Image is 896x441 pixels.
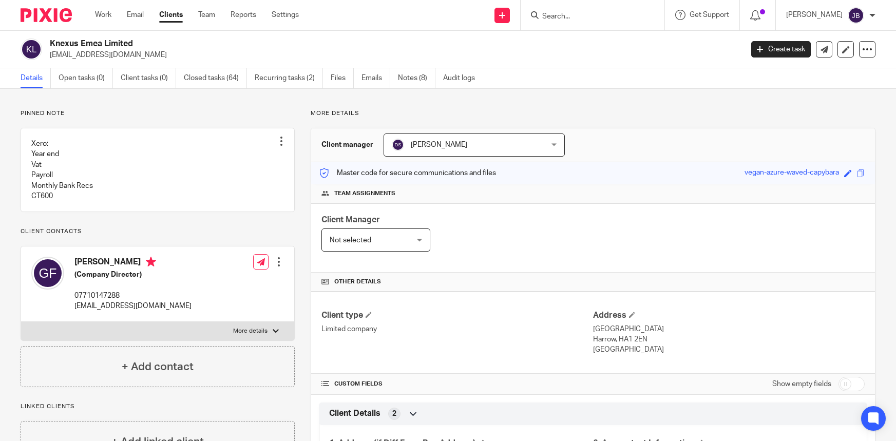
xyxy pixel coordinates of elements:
img: svg%3E [21,39,42,60]
a: Recurring tasks (2) [255,68,323,88]
span: Other details [334,278,381,286]
a: Open tasks (0) [59,68,113,88]
a: Work [95,10,111,20]
span: Get Support [690,11,729,18]
div: vegan-azure-waved-capybara [745,167,839,179]
input: Search [541,12,634,22]
p: Linked clients [21,402,295,411]
a: Create task [751,41,811,57]
img: Pixie [21,8,72,22]
h5: (Company Director) [74,270,192,280]
a: Audit logs [443,68,483,88]
a: Settings [272,10,299,20]
p: Master code for secure communications and files [319,168,496,178]
a: Client tasks (0) [121,68,176,88]
p: 07710147288 [74,291,192,301]
p: Harrow, HA1 2EN [593,334,865,344]
p: [EMAIL_ADDRESS][DOMAIN_NAME] [50,50,736,60]
p: More details [233,327,268,335]
span: Client Manager [321,216,380,224]
h4: [PERSON_NAME] [74,257,192,270]
h3: Client manager [321,140,373,150]
a: Emails [361,68,390,88]
h4: Client type [321,310,593,321]
p: More details [311,109,875,118]
p: Limited company [321,324,593,334]
span: Client Details [329,408,380,419]
a: Email [127,10,144,20]
a: Reports [231,10,256,20]
h4: CUSTOM FIELDS [321,380,593,388]
h2: Knexus Emea Limited [50,39,599,49]
a: Notes (8) [398,68,435,88]
a: Clients [159,10,183,20]
p: Pinned note [21,109,295,118]
img: svg%3E [848,7,864,24]
p: [GEOGRAPHIC_DATA] [593,324,865,334]
h4: Address [593,310,865,321]
img: svg%3E [31,257,64,290]
a: Details [21,68,51,88]
span: Team assignments [334,189,395,198]
p: Client contacts [21,227,295,236]
i: Primary [146,257,156,267]
p: [GEOGRAPHIC_DATA] [593,344,865,355]
h4: + Add contact [122,359,194,375]
span: 2 [392,409,396,419]
span: Not selected [330,237,371,244]
p: [PERSON_NAME] [786,10,843,20]
span: [PERSON_NAME] [411,141,467,148]
label: Show empty fields [772,379,831,389]
img: svg%3E [392,139,404,151]
a: Closed tasks (64) [184,68,247,88]
a: Files [331,68,354,88]
p: [EMAIL_ADDRESS][DOMAIN_NAME] [74,301,192,311]
a: Team [198,10,215,20]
